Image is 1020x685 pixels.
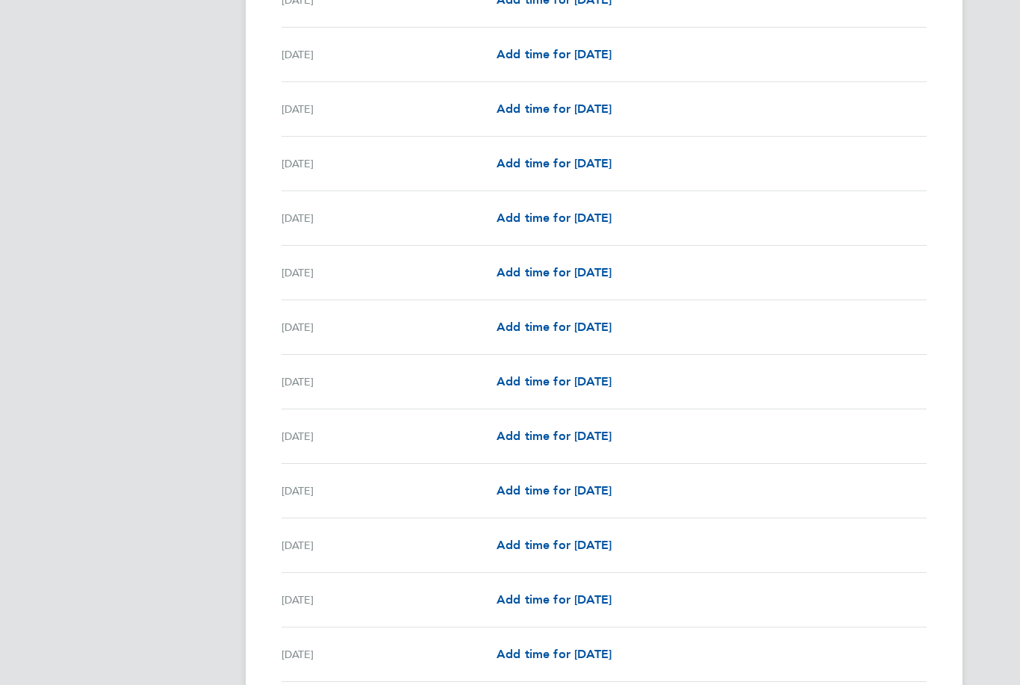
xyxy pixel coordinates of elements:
a: Add time for [DATE] [497,46,612,64]
div: [DATE] [282,428,497,446]
div: [DATE] [282,646,497,664]
span: Add time for [DATE] [497,648,612,662]
a: Add time for [DATE] [497,101,612,119]
span: Add time for [DATE] [497,539,612,553]
span: Add time for [DATE] [497,211,612,226]
div: [DATE] [282,155,497,173]
a: Add time for [DATE] [497,537,612,555]
a: Add time for [DATE] [497,646,612,664]
a: Add time for [DATE] [497,483,612,500]
a: Add time for [DATE] [497,210,612,228]
a: Add time for [DATE] [497,264,612,282]
div: [DATE] [282,537,497,555]
a: Add time for [DATE] [497,592,612,610]
a: Add time for [DATE] [497,319,612,337]
a: Add time for [DATE] [497,374,612,391]
span: Add time for [DATE] [497,48,612,62]
span: Add time for [DATE] [497,375,612,389]
span: Add time for [DATE] [497,484,612,498]
span: Add time for [DATE] [497,266,612,280]
div: [DATE] [282,592,497,610]
div: [DATE] [282,46,497,64]
div: [DATE] [282,374,497,391]
span: Add time for [DATE] [497,430,612,444]
div: [DATE] [282,319,497,337]
div: [DATE] [282,264,497,282]
div: [DATE] [282,210,497,228]
span: Add time for [DATE] [497,593,612,607]
a: Add time for [DATE] [497,155,612,173]
span: Add time for [DATE] [497,320,612,335]
span: Add time for [DATE] [497,157,612,171]
span: Add time for [DATE] [497,102,612,117]
div: [DATE] [282,483,497,500]
a: Add time for [DATE] [497,428,612,446]
div: [DATE] [282,101,497,119]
